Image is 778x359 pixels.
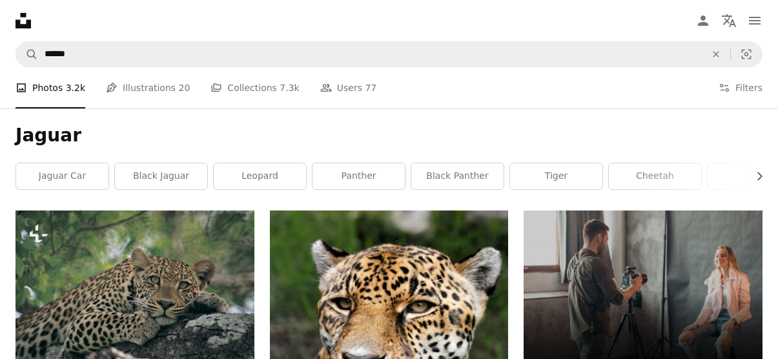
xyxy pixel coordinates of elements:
h1: Jaguar [15,124,763,147]
a: Collections 7.3k [210,67,299,108]
a: Users 77 [320,67,377,108]
a: tiger [510,163,602,189]
a: leopard [214,163,306,189]
a: black panther [411,163,504,189]
span: 77 [365,81,376,95]
span: 7.3k [280,81,299,95]
a: a leopard resting on a tree branch in a forest [15,282,254,294]
form: Find visuals sitewide [15,41,763,67]
a: cheetah [609,163,701,189]
a: Home — Unsplash [15,13,31,28]
button: Clear [702,42,730,67]
button: Filters [719,67,763,108]
button: Search Unsplash [16,42,38,67]
button: Visual search [731,42,762,67]
button: scroll list to the right [748,163,763,189]
a: jaguar car [16,163,108,189]
button: Menu [742,8,768,34]
a: Illustrations 20 [106,67,190,108]
a: Log in / Sign up [690,8,716,34]
a: panther [312,163,405,189]
a: black jaguar [115,163,207,189]
button: Language [716,8,742,34]
span: 20 [179,81,190,95]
